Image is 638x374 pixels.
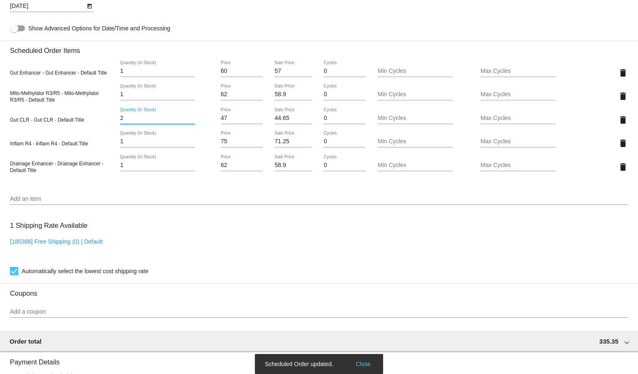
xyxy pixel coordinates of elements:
a: [185388] Free Shipping (0) | Default [10,238,102,245]
span: Show Advanced Options for Date/Time and Processing [28,24,170,32]
input: Price [221,68,263,75]
input: Cycles [324,91,366,98]
input: Cycles [324,115,366,122]
span: Gut Enhancer - Gut Enhancer - Default Title [10,70,107,76]
simple-snack-bar: Scheduled Order updated. [265,360,373,368]
input: Quantity (In Stock) [120,91,195,98]
h3: 1 Shipping Rate Available [10,217,87,234]
input: Add an item [10,196,628,202]
input: Sale Price [274,115,312,122]
input: Cycles [324,162,366,169]
mat-icon: delete [618,162,628,172]
input: Sale Price [274,68,312,75]
h3: Coupons [10,283,628,297]
input: Cycles [324,138,366,145]
input: Price [221,91,263,98]
input: Cycles [324,68,366,75]
input: Price [221,162,263,169]
mat-icon: delete [618,68,628,78]
input: Sale Price [274,138,312,145]
span: Mito-Methylator R3/R5 - Mito-Methylator R3/R5 - Default Title [10,90,99,103]
input: Quantity (In Stock) [120,68,195,75]
span: Drainage Enhancer - Drainage Enhancer - Default Title [10,161,104,173]
input: Price [221,138,263,145]
input: Min Cycles [378,162,453,169]
input: Quantity (In Stock) [120,138,195,145]
span: 335.35 [599,338,618,345]
input: Max Cycles [481,115,556,122]
input: Max Cycles [481,91,556,98]
input: Add a coupon [10,309,628,315]
button: Open calendar [85,1,94,10]
input: Quantity (In Stock) [120,115,195,122]
span: Order total [10,338,42,345]
input: Max Cycles [481,138,556,145]
input: Next Occurrence Date [10,3,85,10]
input: Min Cycles [378,91,453,98]
mat-icon: delete [618,115,628,125]
input: Min Cycles [378,138,453,145]
h3: Scheduled Order Items [10,40,628,55]
span: Automatically select the lowest cost shipping rate [22,266,148,276]
input: Max Cycles [481,68,556,75]
input: Price [221,115,263,122]
span: Gut CLR - Gut CLR - Default Title [10,117,84,123]
input: Sale Price [274,91,312,98]
h3: Payment Details [10,352,628,366]
input: Min Cycles [378,115,453,122]
mat-icon: delete [618,91,628,101]
button: Close [353,360,373,368]
input: Sale Price [274,162,312,169]
input: Min Cycles [378,68,453,75]
input: Max Cycles [481,162,556,169]
mat-icon: delete [618,138,628,148]
input: Quantity (In Stock) [120,162,195,169]
span: Inflam R4 - Inflam R4 - Default Title [10,141,88,147]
